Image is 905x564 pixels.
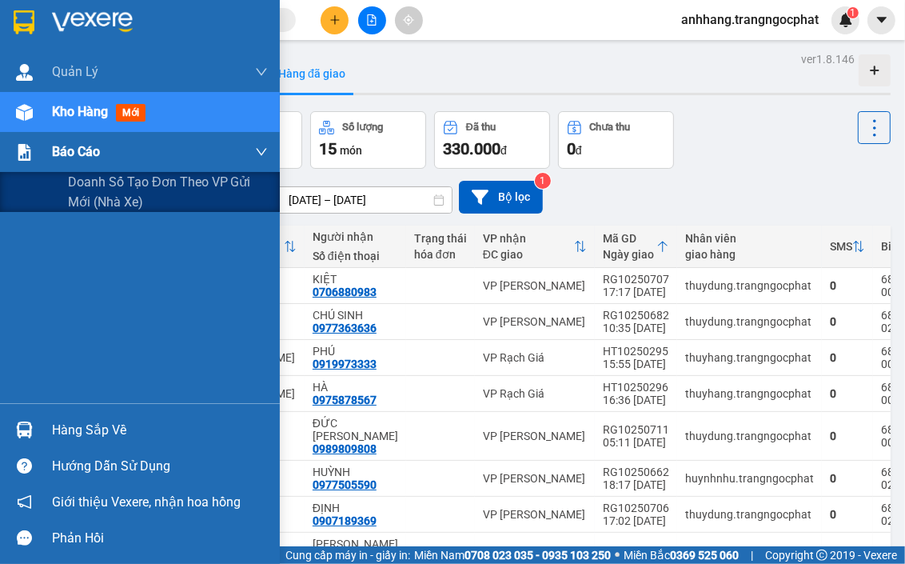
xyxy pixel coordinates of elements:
span: notification [17,494,32,510]
span: Báo cáo [52,142,100,162]
div: 0 [830,472,865,485]
div: Tạo kho hàng mới [859,54,891,86]
div: Người nhận [313,230,398,243]
sup: 1 [847,7,859,18]
div: 05:11 [DATE] [603,436,669,449]
div: VP [PERSON_NAME] [483,430,587,442]
div: 0 [830,387,865,400]
div: 17:17 [DATE] [603,286,669,298]
div: 15:55 [DATE] [603,358,669,370]
div: RG10250662 [603,466,669,478]
div: VP [PERSON_NAME] [483,279,587,292]
div: HT10250296 [603,381,669,394]
div: Mã GD [603,232,656,245]
span: | [751,546,753,564]
span: Miền Bắc [624,546,739,564]
div: thuyhang.trangngocphat [685,387,814,400]
img: logo-vxr [14,10,34,34]
span: 1 [850,7,855,18]
span: mới [116,104,146,122]
img: icon-new-feature [839,13,853,27]
input: Select a date range. [277,187,452,213]
span: Miền Nam [414,546,611,564]
span: caret-down [875,13,889,27]
div: 0 [830,351,865,364]
span: 0 [567,139,576,158]
div: thuydung.trangngocphat [685,508,814,521]
div: VP [PERSON_NAME] [483,472,587,485]
div: 0907189369 [313,514,377,527]
div: Trạng thái [414,232,467,245]
div: ĐC giao [483,248,574,261]
div: 17:02 [DATE] [603,514,669,527]
div: Đã thu [466,122,496,133]
button: file-add [358,6,386,34]
span: 330.000 [443,139,500,158]
th: Toggle SortBy [475,226,595,268]
div: PHÚ [313,345,398,358]
div: RG10250711 [603,423,669,436]
div: 0706880983 [313,286,377,298]
div: 10:35 [DATE] [603,322,669,334]
div: HT10250289 [603,544,669,557]
div: 0977505590 [313,478,377,491]
span: đ [576,144,582,157]
div: thuydung.trangngocphat [685,315,814,328]
button: Chưa thu0đ [558,111,674,169]
span: 15 [319,139,337,158]
div: giao hàng [685,248,814,261]
button: Bộ lọc [459,181,543,214]
img: warehouse-icon [16,422,33,438]
sup: 1 [535,173,551,189]
span: Cung cấp máy in - giấy in: [285,546,410,564]
div: VP Rạch Giá [483,387,587,400]
button: aim [395,6,423,34]
div: ĐỨC NGUYÊN [313,417,398,442]
span: Giới thiệu Vexere, nhận hoa hồng [52,492,241,512]
div: 0977363636 [313,322,377,334]
div: 0 [830,430,865,442]
span: question-circle [17,458,32,474]
span: Kho hàng [52,104,108,119]
strong: 0708 023 035 - 0935 103 250 [464,549,611,562]
span: đ [500,144,507,157]
div: 0 [830,279,865,292]
div: 16:36 [DATE] [603,394,669,406]
div: RG10250682 [603,309,669,322]
div: ĐỊNH [313,502,398,514]
span: món [340,144,362,157]
div: Nhân viên [685,232,814,245]
div: HUỲNH [313,466,398,478]
div: HÀ [313,381,398,394]
span: ⚪️ [615,552,620,558]
button: Hàng đã giao [265,54,358,93]
div: VP nhận [483,232,574,245]
div: huynhnhu.trangngocphat [685,472,814,485]
div: RG10250706 [603,502,669,514]
div: KIỆT [313,273,398,286]
div: Phản hồi [52,526,268,550]
div: VP [PERSON_NAME] [483,508,587,521]
span: file-add [366,14,377,26]
img: warehouse-icon [16,64,33,81]
div: 0919973333 [313,358,377,370]
div: 0 [830,315,865,328]
div: Số lượng [342,122,383,133]
button: Số lượng15món [310,111,426,169]
div: 0989809808 [313,442,377,455]
div: Ngày giao [603,248,656,261]
th: Toggle SortBy [595,226,677,268]
div: THÀNH THÁI [313,538,398,563]
strong: 0369 525 060 [670,549,739,562]
div: RG10250707 [603,273,669,286]
div: thuydung.trangngocphat [685,430,814,442]
div: Chưa thu [590,122,631,133]
span: plus [329,14,341,26]
div: hóa đơn [414,248,467,261]
div: 0975878567 [313,394,377,406]
span: aim [403,14,414,26]
div: thuyhang.trangngocphat [685,351,814,364]
th: Toggle SortBy [822,226,873,268]
span: down [255,146,268,158]
div: 18:17 [DATE] [603,478,669,491]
